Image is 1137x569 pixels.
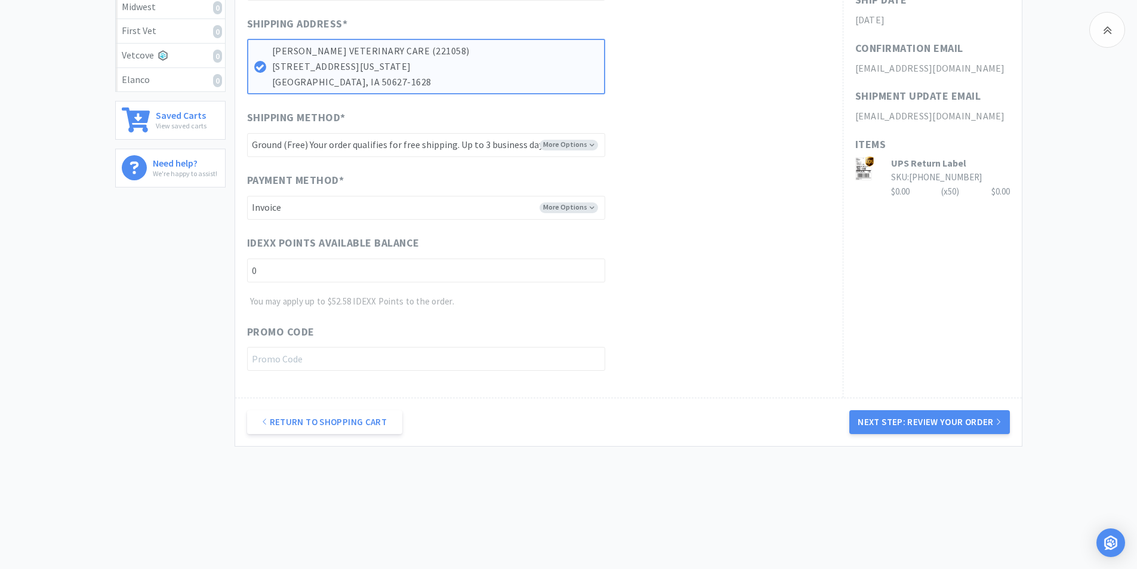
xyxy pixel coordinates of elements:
span: Payment Method * [247,172,344,189]
input: Promo Code [247,347,605,371]
p: View saved carts [156,120,207,131]
h1: Shipment Update Email [855,88,981,105]
i: 0 [213,50,222,63]
h2: [DATE] [855,13,1010,28]
h1: Items [855,136,1010,153]
span: Promo Code [247,324,315,341]
h1: Confirmation Email [855,40,963,57]
div: First Vet [122,23,219,39]
div: Open Intercom Messenger [1096,528,1125,557]
span: Shipping Method * [247,109,346,127]
div: Elanco [122,72,219,88]
p: [GEOGRAPHIC_DATA], IA 50627-1628 [272,75,598,90]
input: IDEXX Points [247,259,605,282]
p: [PERSON_NAME] VETERINARY CARE (221058) [272,44,598,59]
span: IDEXX Points available balance [247,235,420,252]
h6: Need help? [153,155,217,168]
h3: UPS Return Label [891,156,1010,170]
a: Return to Shopping Cart [247,410,402,434]
p: You may apply up to $52.58 IDEXX Points to the order. [250,294,605,309]
i: 0 [213,1,222,14]
a: Saved CartsView saved carts [115,101,226,140]
i: 0 [213,25,222,38]
img: 95dc4a7968e54caf809942c53af25e2b_274548.png [855,156,874,180]
div: $0.00 [891,184,1010,199]
span: Shipping Address * [247,16,348,33]
a: First Vet0 [116,19,225,44]
h6: Saved Carts [156,107,207,120]
p: [STREET_ADDRESS][US_STATE] [272,59,598,75]
div: (x 50 ) [941,184,959,199]
span: SKU: [PHONE_NUMBER] [891,171,982,183]
h2: [EMAIL_ADDRESS][DOMAIN_NAME] [855,61,1010,76]
h2: [EMAIL_ADDRESS][DOMAIN_NAME] [855,109,1010,124]
a: Elanco0 [116,68,225,92]
a: Vetcove0 [116,44,225,68]
i: 0 [213,74,222,87]
div: Vetcove [122,48,219,63]
p: We're happy to assist! [153,168,217,179]
button: Next Step: Review Your Order [849,410,1009,434]
div: $0.00 [991,184,1010,199]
